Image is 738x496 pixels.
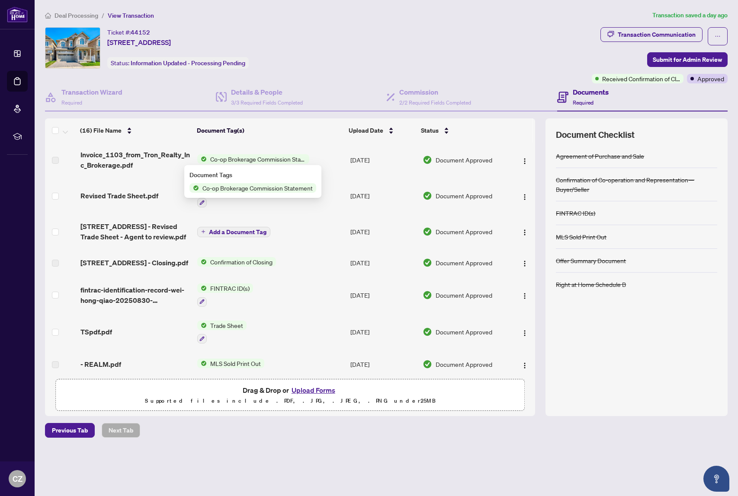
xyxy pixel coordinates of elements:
span: Document Approved [436,258,492,267]
div: MLS Sold Print Out [556,232,606,242]
img: Logo [521,194,528,200]
span: (16) File Name [80,126,122,135]
td: [DATE] [347,143,419,177]
span: Co-op Brokerage Commission Statement [207,154,309,164]
img: Document Status [423,258,432,267]
span: Received Confirmation of Closing [602,74,680,83]
img: Logo [521,362,528,369]
button: Status IconFINTRAC ID(s) [197,283,253,307]
span: Information Updated - Processing Pending [131,59,245,67]
img: Logo [521,293,528,299]
h4: Documents [573,87,609,97]
img: Status Icon [197,321,207,330]
img: Status Icon [197,154,207,164]
button: Open asap [703,466,729,492]
button: Transaction Communication [600,27,703,42]
th: Document Tag(s) [193,118,346,143]
span: Trade Sheet [207,321,247,330]
div: Agreement of Purchase and Sale [556,151,644,161]
span: home [45,13,51,19]
button: Logo [518,256,532,270]
td: [DATE] [347,214,419,249]
span: Invoice_1103_from_Tron_Realty_Inc_Brokerage.pdf [80,149,190,170]
h4: Transaction Wizard [61,87,122,97]
span: Revised Trade Sheet.pdf [80,191,158,201]
button: Logo [518,325,532,339]
button: Status IconCo-op Brokerage Commission Statement [197,154,309,164]
button: Add a Document Tag [197,227,270,237]
button: Status IconMLS Sold Print Out [197,359,264,368]
span: Status [421,126,439,135]
button: Logo [518,357,532,371]
div: FINTRAC ID(s) [556,208,595,218]
span: Required [573,99,594,106]
span: View Transaction [108,12,154,19]
article: Transaction saved a day ago [652,10,728,20]
span: Document Approved [436,327,492,337]
span: [STREET_ADDRESS] - Closing.pdf [80,258,188,268]
button: Logo [518,288,532,302]
img: Logo [521,158,528,165]
div: Document Tags [189,170,316,180]
span: Document Approved [436,191,492,200]
span: CZ [13,473,22,485]
img: Status Icon [197,257,207,267]
span: Confirmation of Closing [207,257,276,267]
span: Approved [697,74,724,83]
div: Transaction Communication [618,28,696,41]
button: Logo [518,153,532,167]
img: Document Status [423,290,432,300]
th: Upload Date [345,118,417,143]
th: Status [417,118,507,143]
span: TSpdf.pdf [80,327,112,337]
span: fintrac-identification-record-wei-hong-qiao-20250830-202922.pdf [80,285,190,305]
img: Logo [521,229,528,236]
span: Required [61,99,82,106]
button: Previous Tab [45,423,95,438]
img: Status Icon [189,183,199,193]
span: Previous Tab [52,423,88,437]
th: (16) File Name [77,118,193,143]
span: Document Approved [436,290,492,300]
span: Deal Processing [55,12,98,19]
img: Document Status [423,359,432,369]
span: plus [201,229,205,234]
button: Upload Forms [289,385,338,396]
div: Confirmation of Co-operation and Representation—Buyer/Seller [556,175,717,194]
img: IMG-W12262090_1.jpg [45,28,100,68]
h4: Details & People [231,87,303,97]
span: Document Approved [436,359,492,369]
p: Supported files include .PDF, .JPG, .JPEG, .PNG under 25 MB [61,396,519,406]
span: [STREET_ADDRESS] [107,37,171,48]
img: Logo [521,260,528,267]
span: Upload Date [349,126,383,135]
span: Document Approved [436,227,492,236]
img: Document Status [423,227,432,236]
span: Document Checklist [556,129,635,141]
td: [DATE] [347,277,419,314]
li: / [102,10,104,20]
span: FINTRAC ID(s) [207,283,253,293]
span: - REALM.pdf [80,359,121,369]
td: [DATE] [347,249,419,277]
div: Right at Home Schedule B [556,280,626,289]
img: Logo [521,330,528,337]
button: Logo [518,189,532,203]
span: 2/2 Required Fields Completed [399,99,471,106]
span: Drag & Drop or [243,385,338,396]
td: [DATE] [347,177,419,214]
span: ellipsis [715,33,721,39]
h4: Commission [399,87,471,97]
img: Status Icon [197,359,207,368]
span: Document Approved [436,155,492,165]
img: Document Status [423,327,432,337]
img: Document Status [423,155,432,165]
button: Status IconTrade Sheet [197,321,247,344]
span: 3/3 Required Fields Completed [231,99,303,106]
span: Co-op Brokerage Commission Statement [199,183,316,193]
td: [DATE] [347,350,419,378]
div: Status: [107,57,249,69]
span: 44152 [131,29,150,36]
img: logo [7,6,28,22]
button: Next Tab [102,423,140,438]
